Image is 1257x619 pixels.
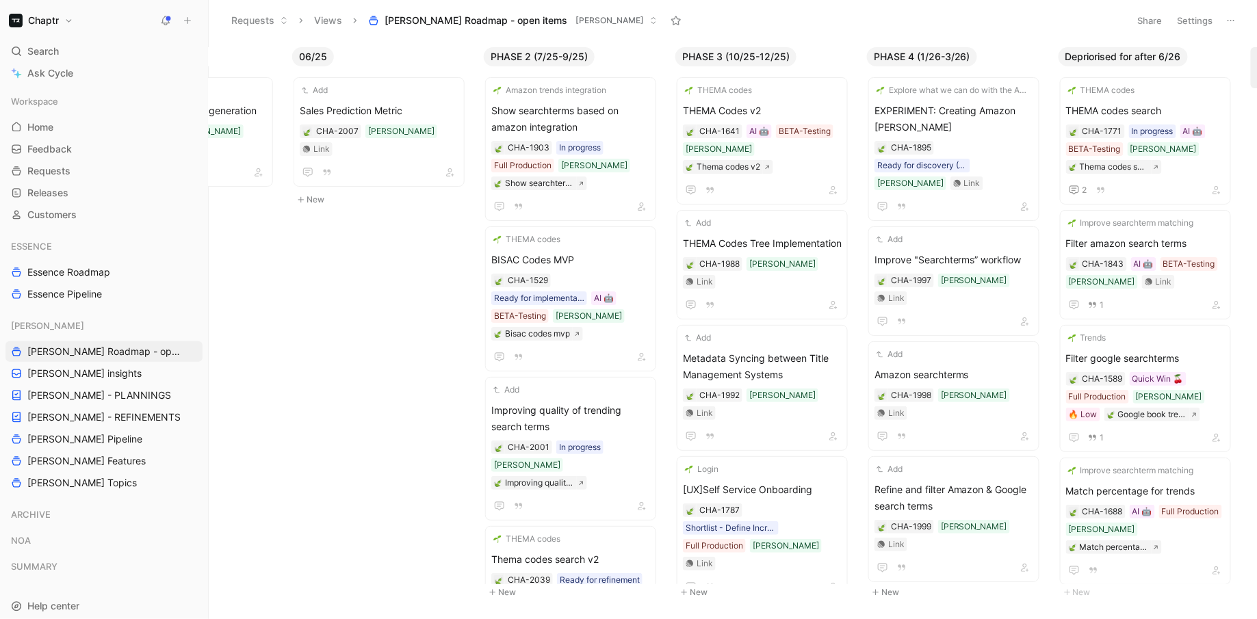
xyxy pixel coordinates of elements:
a: [PERSON_NAME] - PLANNINGS [5,385,203,406]
button: View actions [183,367,197,380]
button: View actions [183,476,197,490]
span: Essence Roadmap [27,265,110,279]
span: Ask Cycle [27,65,73,81]
div: [PERSON_NAME][PERSON_NAME] Roadmap - open items[PERSON_NAME] insights[PERSON_NAME] - PLANNINGS[PE... [5,315,203,493]
span: [PERSON_NAME] Pipeline [27,432,142,446]
div: NOA [5,530,203,555]
span: NOA [11,534,31,547]
span: Requests [27,164,70,178]
a: Essence Pipeline [5,284,203,304]
span: Feedback [27,142,72,156]
span: Search [27,43,59,60]
a: Releases [5,183,203,203]
a: [PERSON_NAME] insights [5,363,203,384]
button: View actions [183,388,197,402]
a: Home [5,117,203,137]
span: ARCHIVE [11,508,51,521]
span: [PERSON_NAME] [575,14,644,27]
div: SUMMARY [5,556,203,577]
button: Requests [225,10,294,31]
button: View actions [183,432,197,446]
div: ARCHIVE [5,504,203,529]
a: Feedback [5,139,203,159]
div: ARCHIVE [5,504,203,525]
a: Customers [5,205,203,225]
span: Customers [27,208,77,222]
span: Essence Pipeline [27,287,102,301]
div: [PERSON_NAME] [5,315,203,336]
a: Ask Cycle [5,63,203,83]
div: SUMMARY [5,556,203,581]
a: [PERSON_NAME] Pipeline [5,429,203,449]
div: Workspace [5,91,203,111]
button: Share [1131,11,1168,30]
span: [PERSON_NAME] insights [27,367,142,380]
a: [PERSON_NAME] Topics [5,473,203,493]
button: Settings [1171,11,1219,30]
img: Chaptr [9,14,23,27]
h1: Chaptr [28,14,59,27]
a: Requests [5,161,203,181]
span: Releases [27,186,68,200]
span: SUMMARY [11,559,57,573]
a: [PERSON_NAME] Features [5,451,203,471]
span: [PERSON_NAME] - PLANNINGS [27,388,171,402]
button: View actions [183,287,197,301]
span: [PERSON_NAME] - REFINEMENTS [27,410,181,424]
span: Workspace [11,94,58,108]
span: [PERSON_NAME] Roadmap - open items [27,345,185,358]
button: [PERSON_NAME] Roadmap - open items[PERSON_NAME] [362,10,664,31]
span: [PERSON_NAME] Roadmap - open items [385,14,567,27]
span: ESSENCE [11,239,52,253]
div: ESSENCE [5,236,203,256]
span: [PERSON_NAME] Features [27,454,146,468]
a: [PERSON_NAME] - REFINEMENTS [5,407,203,427]
div: NOA [5,530,203,551]
button: View actions [183,454,197,468]
span: Home [27,120,53,134]
span: [PERSON_NAME] Topics [27,476,137,490]
button: ChaptrChaptr [5,11,77,30]
button: View actions [183,410,197,424]
div: ESSENCEEssence RoadmapEssence Pipeline [5,236,203,304]
a: [PERSON_NAME] Roadmap - open items [5,341,203,362]
span: Help center [27,600,79,611]
button: View actions [183,265,197,279]
div: Help center [5,596,203,616]
button: Views [308,10,348,31]
a: Essence Roadmap [5,262,203,282]
button: View actions [185,345,199,358]
span: [PERSON_NAME] [11,319,84,332]
div: Search [5,41,203,62]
